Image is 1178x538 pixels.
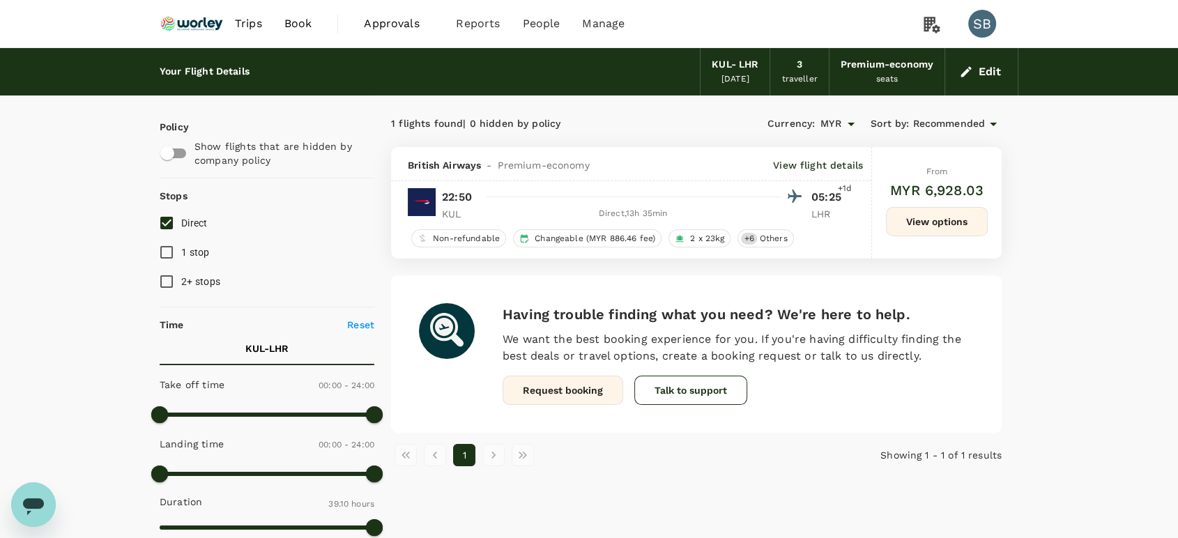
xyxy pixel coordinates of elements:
span: Book [284,15,312,32]
div: KUL - LHR [712,57,758,72]
button: Open [841,114,861,134]
p: Time [160,318,184,332]
p: KUL [442,207,477,221]
p: We want the best booking experience for you. If you're having difficulty finding the best deals o... [503,331,974,364]
div: seats [876,72,898,86]
p: 22:50 [442,189,472,206]
div: 2 x 23kg [668,229,730,247]
span: Changeable (MYR 886.46 fee) [529,233,661,245]
button: Edit [956,61,1007,83]
div: Premium-economy [841,57,933,72]
span: Reports [456,15,500,32]
p: Policy [160,120,172,134]
span: 00:00 - 24:00 [319,381,374,390]
span: Direct [181,217,208,229]
p: View flight details [773,158,863,172]
span: Currency : [767,116,815,132]
div: Non-refundable [411,229,506,247]
span: Trips [235,15,262,32]
button: View options [886,207,988,236]
iframe: Button to launch messaging window [11,482,56,527]
div: Changeable (MYR 886.46 fee) [513,229,661,247]
div: +6Others [737,229,793,247]
span: - [481,158,497,172]
p: Take off time [160,378,224,392]
span: Non-refundable [427,233,505,245]
span: Approvals [364,15,434,32]
span: 00:00 - 24:00 [319,440,374,449]
div: Your Flight Details [160,64,250,79]
span: Manage [582,15,625,32]
span: 39.10 hours [328,499,374,509]
button: page 1 [453,444,475,466]
span: 2+ stops [181,276,220,287]
span: British Airways [408,158,481,172]
p: Showing 1 - 1 of 1 results [798,448,1002,462]
span: Sort by : [871,116,909,132]
div: 1 flights found | 0 hidden by policy [391,116,696,132]
button: Request booking [503,376,623,405]
p: Show flights that are hidden by company policy [194,139,365,167]
span: 2 x 23kg [684,233,730,245]
img: BA [408,188,436,216]
div: [DATE] [721,72,749,86]
div: SB [968,10,996,38]
p: Landing time [160,437,224,451]
span: Recommended [912,116,985,132]
p: Duration [160,495,202,509]
span: People [522,15,560,32]
span: Premium-economy [497,158,589,172]
div: 3 [797,57,802,72]
span: +1d [838,182,852,196]
div: traveller [781,72,817,86]
p: KUL - LHR [245,341,289,355]
p: LHR [811,207,846,221]
button: Talk to support [634,376,747,405]
strong: Stops [160,190,188,201]
span: + 6 [741,233,756,245]
p: 05:25 [811,189,846,206]
div: Direct , 13h 35min [485,207,781,221]
img: Ranhill Worley Sdn Bhd [160,8,224,39]
nav: pagination navigation [391,444,798,466]
span: 1 stop [181,247,210,258]
span: From [926,167,948,176]
p: Reset [347,318,374,332]
h6: MYR 6,928.03 [890,179,984,201]
h6: Having trouble finding what you need? We're here to help. [503,303,974,325]
span: Others [754,233,793,245]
